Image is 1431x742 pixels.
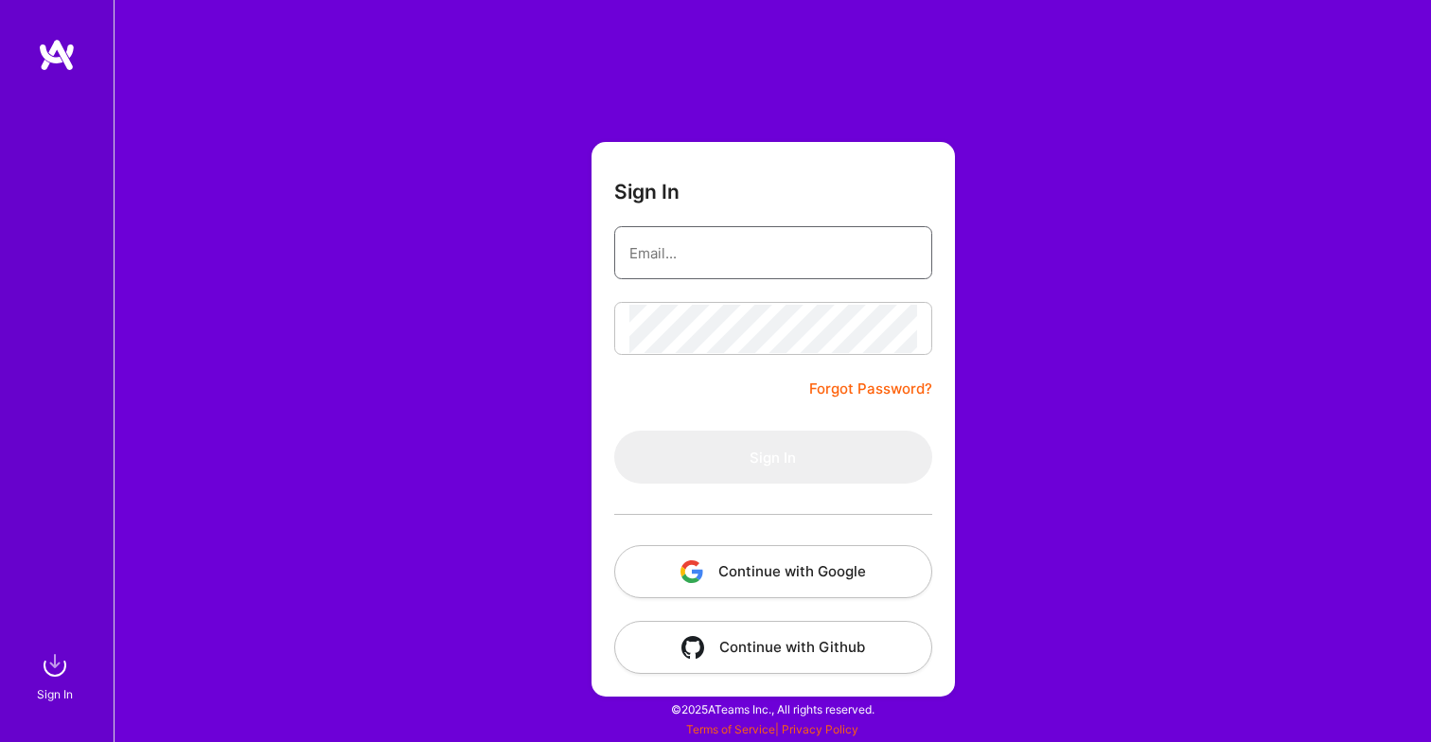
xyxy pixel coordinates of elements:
[614,621,932,674] button: Continue with Github
[629,229,917,277] input: Email...
[809,378,932,400] a: Forgot Password?
[614,180,680,203] h3: Sign In
[40,646,74,704] a: sign inSign In
[681,636,704,659] img: icon
[614,545,932,598] button: Continue with Google
[114,685,1431,733] div: © 2025 ATeams Inc., All rights reserved.
[680,560,703,583] img: icon
[782,722,858,736] a: Privacy Policy
[614,431,932,484] button: Sign In
[686,722,858,736] span: |
[37,684,73,704] div: Sign In
[686,722,775,736] a: Terms of Service
[36,646,74,684] img: sign in
[38,38,76,72] img: logo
